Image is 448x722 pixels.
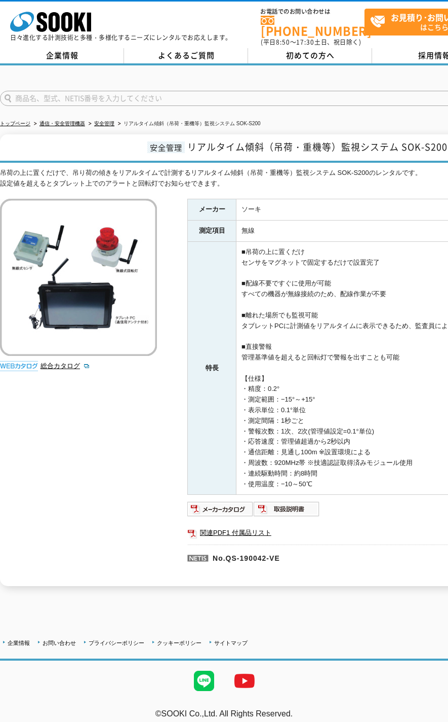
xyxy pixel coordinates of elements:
a: 初めての方へ [248,48,372,63]
a: メーカーカタログ [187,508,254,516]
img: 取扱説明書 [254,501,320,517]
span: お電話でのお問い合わせは [261,9,364,15]
span: 初めての方へ [286,50,335,61]
img: LINE [184,661,224,701]
p: No.QS-190042-VE [187,545,427,569]
a: サイトマップ [214,640,248,646]
span: リアルタイム傾斜（吊荷・重機等）監視システム SOK-S200 [187,140,447,154]
a: 取扱説明書 [254,508,320,516]
span: 安全管理 [147,141,185,153]
span: 17:30 [296,38,314,47]
a: 企業情報 [8,640,30,646]
a: プライバシーポリシー [89,640,144,646]
p: 日々進化する計測技術と多種・多様化するニーズにレンタルでお応えします。 [10,34,232,41]
th: メーカー [188,199,236,221]
span: (平日 ～ 土日、祝日除く) [261,38,361,47]
a: 安全管理 [94,121,114,126]
a: お問い合わせ [43,640,76,646]
a: 総合カタログ [40,362,90,370]
th: 特長 [188,242,236,495]
li: リアルタイム傾斜（吊荷・重機等）監視システム SOK-S200 [116,119,261,129]
a: クッキーポリシー [157,640,201,646]
a: よくあるご質問 [124,48,248,63]
th: 測定項目 [188,221,236,242]
img: YouTube [224,661,265,701]
a: 通信・安全管理機器 [39,121,85,126]
a: [PHONE_NUMBER] [261,16,364,37]
span: 8:50 [276,38,290,47]
img: メーカーカタログ [187,501,254,517]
